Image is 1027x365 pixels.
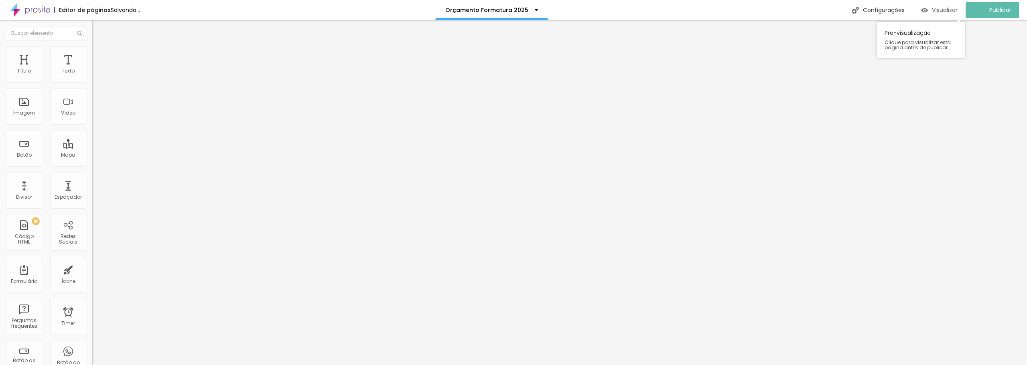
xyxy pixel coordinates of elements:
iframe: Editor [92,20,1027,365]
div: Botão [17,152,32,158]
img: Icone [852,7,859,14]
button: Publicar [966,2,1019,18]
div: Timer [61,321,75,326]
div: Mapa [61,152,75,158]
input: Buscar elemento [6,26,86,40]
div: Ícone [61,278,75,284]
span: Publicar [989,7,1011,13]
img: Icone [77,31,82,36]
div: Divisor [16,194,32,200]
div: Editor de páginas [54,7,111,13]
span: Clique para visualizar esta página antes de publicar. [885,40,957,50]
div: Pre-visualização [877,22,965,58]
p: Orçamento Formatura 2025 [445,7,528,13]
div: Título [17,68,31,74]
div: Código HTML [8,234,40,245]
div: Perguntas frequentes [8,318,40,329]
img: view-1.svg [921,7,928,14]
div: Imagem [13,110,35,116]
div: Redes Sociais [52,234,84,245]
div: Texto [62,68,75,74]
div: Espaçador [55,194,82,200]
div: Salvando... [111,7,140,13]
button: Visualizar [913,2,966,18]
div: Vídeo [61,110,75,116]
span: Visualizar [932,7,958,13]
div: Formulário [11,278,37,284]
